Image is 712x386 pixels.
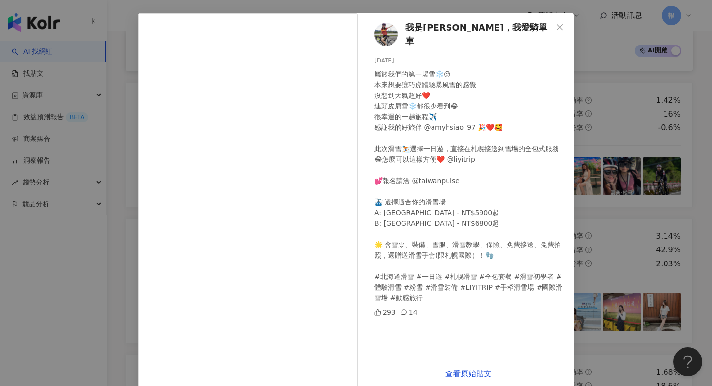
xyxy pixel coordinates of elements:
button: Close [550,17,570,37]
a: KOL Avatar我是[PERSON_NAME]，我愛騎單車 [374,21,553,48]
div: [DATE] [374,56,566,65]
div: 14 [401,307,418,318]
div: 屬於我們的第一場雪❄️😜 本來想要讓巧虎體驗暴風雪的感覺 沒想到天氣超好❤️ 連頭皮屑雪❄️都很少看到😂 很幸運的一趟旅程✈️ 感謝我的好旅伴 @amyhsiao_97 🎉❤️🥰 此次滑雪⛷️選... [374,69,566,303]
a: 查看原始貼文 [445,369,492,378]
span: close [556,23,564,31]
span: 我是[PERSON_NAME]，我愛騎單車 [405,21,553,48]
img: KOL Avatar [374,23,398,46]
div: 293 [374,307,396,318]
